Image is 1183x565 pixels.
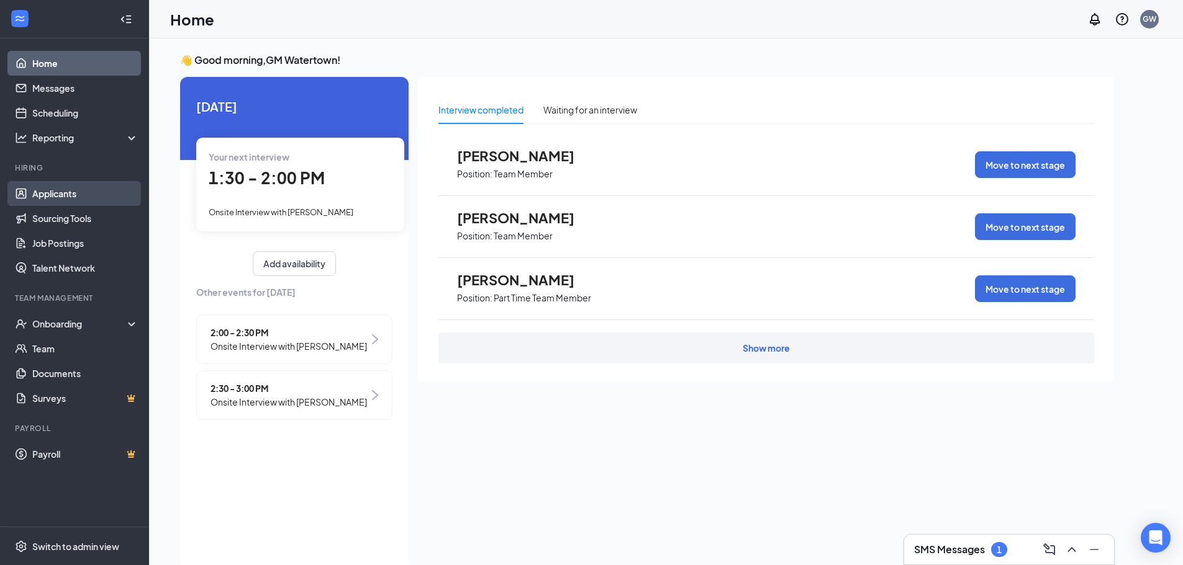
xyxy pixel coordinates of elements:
[1084,540,1104,559] button: Minimize
[15,131,27,144] svg: Analysis
[457,292,492,304] p: Position:
[32,442,138,466] a: PayrollCrown
[494,168,553,180] p: Team Member
[438,103,524,117] div: Interview completed
[209,151,289,162] span: Your next interview
[1141,523,1171,553] div: Open Intercom Messenger
[180,53,1114,67] h3: 👋 Good morning, GM Watertown !
[32,131,139,144] div: Reporting
[743,342,790,354] div: Show more
[494,230,553,242] p: Team Member
[196,285,392,299] span: Other events for [DATE]
[211,395,367,409] span: Onsite Interview with [PERSON_NAME]
[32,100,138,125] a: Scheduling
[1062,540,1082,559] button: ChevronUp
[32,540,119,553] div: Switch to admin view
[494,292,591,304] p: Part Time Team Member
[209,207,353,217] span: Onsite Interview with [PERSON_NAME]
[32,386,138,411] a: SurveysCrown
[32,256,138,280] a: Talent Network
[15,318,27,330] svg: UserCheck
[457,168,492,180] p: Position:
[1115,12,1130,27] svg: QuestionInfo
[975,213,1076,240] button: Move to next stage
[1087,12,1102,27] svg: Notifications
[1042,542,1057,557] svg: ComposeMessage
[15,162,136,173] div: Hiring
[1143,14,1156,24] div: GW
[32,231,138,256] a: Job Postings
[253,251,336,276] button: Add availability
[32,318,128,330] div: Onboarding
[997,545,1002,555] div: 1
[14,12,26,25] svg: WorkstreamLogo
[15,540,27,553] svg: Settings
[457,230,492,242] p: Position:
[975,151,1076,178] button: Move to next stage
[457,210,594,226] span: [PERSON_NAME]
[32,51,138,76] a: Home
[170,9,214,30] h1: Home
[1040,540,1059,559] button: ComposeMessage
[32,361,138,386] a: Documents
[1087,542,1102,557] svg: Minimize
[914,543,985,556] h3: SMS Messages
[209,167,325,188] span: 1:30 - 2:00 PM
[211,381,367,395] span: 2:30 - 3:00 PM
[32,181,138,206] a: Applicants
[211,326,367,339] span: 2:00 - 2:30 PM
[15,293,136,303] div: Team Management
[32,206,138,231] a: Sourcing Tools
[1064,542,1079,557] svg: ChevronUp
[975,275,1076,302] button: Move to next stage
[457,272,594,288] span: [PERSON_NAME]
[32,336,138,361] a: Team
[211,339,367,353] span: Onsite Interview with [PERSON_NAME]
[120,13,132,25] svg: Collapse
[196,97,392,116] span: [DATE]
[457,148,594,164] span: [PERSON_NAME]
[32,76,138,100] a: Messages
[543,103,637,117] div: Waiting for an interview
[15,423,136,434] div: Payroll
